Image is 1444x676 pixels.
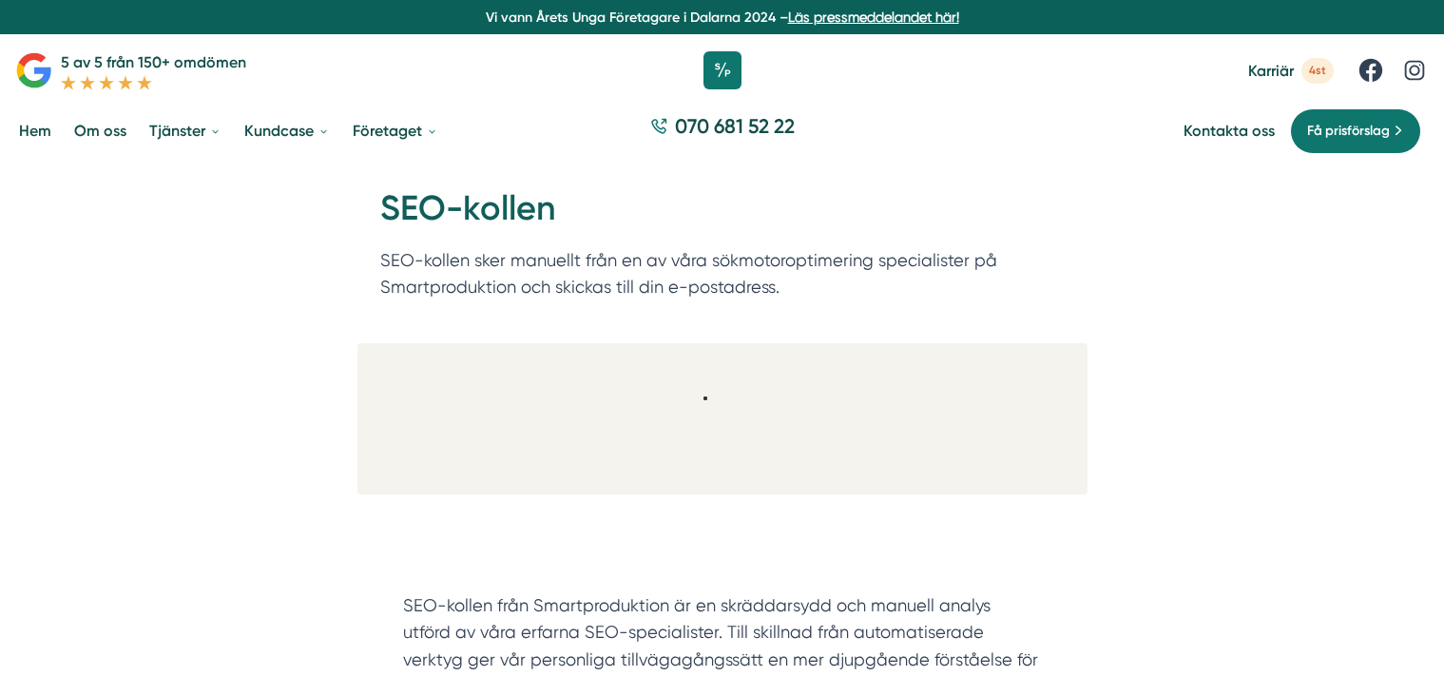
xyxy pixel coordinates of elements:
[8,8,1436,27] p: Vi vann Årets Unga Företagare i Dalarna 2024 –
[1307,121,1390,142] span: Få prisförslag
[1290,108,1421,154] a: Få prisförslag
[1248,62,1294,80] span: Karriär
[349,106,442,155] a: Företaget
[145,106,225,155] a: Tjänster
[241,106,334,155] a: Kundcase
[70,106,130,155] a: Om oss
[643,112,802,149] a: 070 681 52 22
[15,106,55,155] a: Hem
[1184,122,1275,140] a: Kontakta oss
[788,10,959,25] a: Läs pressmeddelandet här!
[380,185,1065,247] h1: SEO-kollen
[675,112,795,140] span: 070 681 52 22
[1301,58,1334,84] span: 4st
[380,247,1065,311] p: SEO-kollen sker manuellt från en av våra sökmotoroptimering specialister på Smartproduktion och s...
[61,50,246,74] p: 5 av 5 från 150+ omdömen
[1248,58,1334,84] a: Karriär 4st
